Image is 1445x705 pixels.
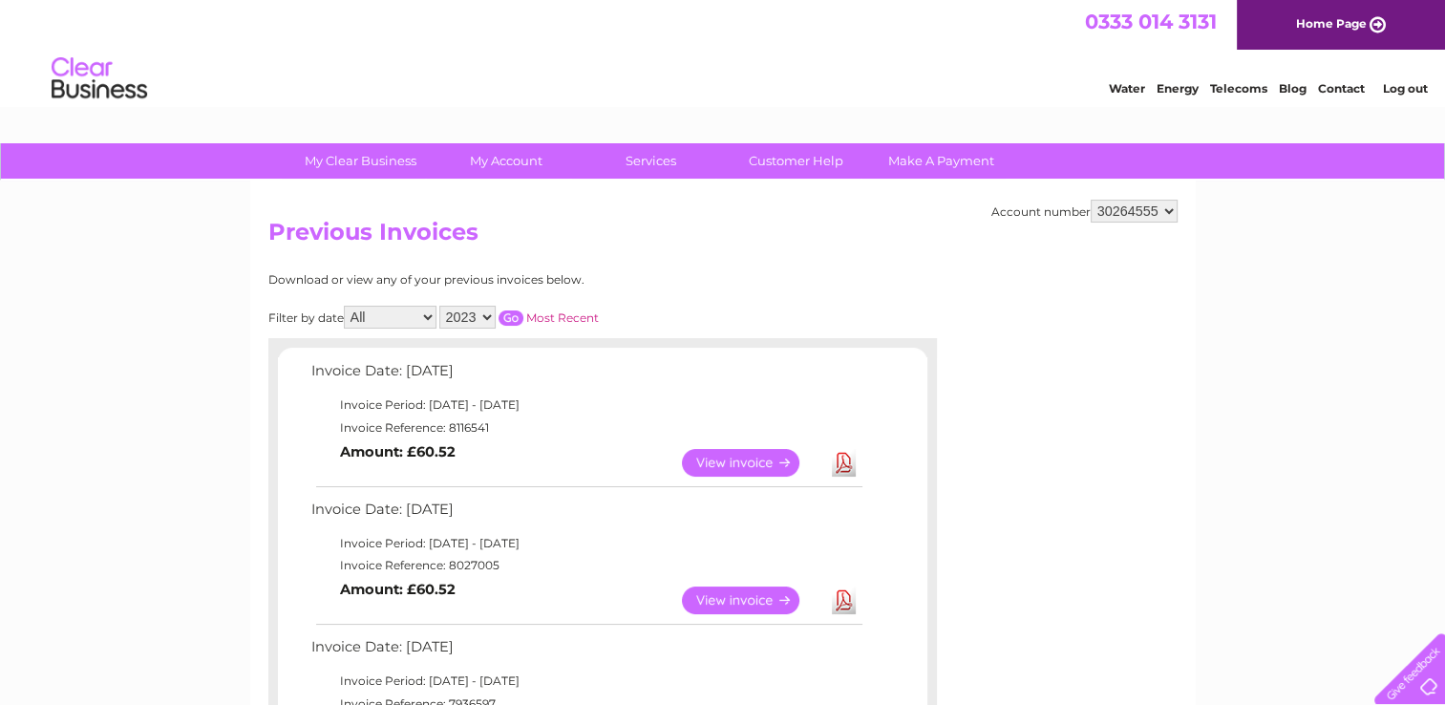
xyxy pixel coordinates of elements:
a: My Account [427,143,584,179]
div: Account number [991,200,1178,223]
img: logo.png [51,50,148,108]
b: Amount: £60.52 [340,443,456,460]
h2: Previous Invoices [268,219,1178,255]
div: Filter by date [268,306,770,329]
a: 0333 014 3131 [1085,10,1217,33]
a: Download [832,587,856,614]
b: Amount: £60.52 [340,581,456,598]
a: Customer Help [717,143,875,179]
a: Contact [1318,81,1365,96]
a: Services [572,143,730,179]
a: Blog [1279,81,1307,96]
a: Log out [1382,81,1427,96]
td: Invoice Period: [DATE] - [DATE] [307,532,865,555]
td: Invoice Period: [DATE] - [DATE] [307,394,865,417]
td: Invoice Period: [DATE] - [DATE] [307,670,865,693]
a: Most Recent [526,310,599,325]
a: My Clear Business [282,143,439,179]
td: Invoice Date: [DATE] [307,497,865,532]
a: Telecoms [1210,81,1267,96]
div: Download or view any of your previous invoices below. [268,273,770,287]
a: Water [1109,81,1145,96]
a: View [682,587,822,614]
td: Invoice Date: [DATE] [307,634,865,670]
div: Clear Business is a trading name of Verastar Limited (registered in [GEOGRAPHIC_DATA] No. 3667643... [272,11,1175,93]
a: Energy [1157,81,1199,96]
a: View [682,449,822,477]
td: Invoice Reference: 8116541 [307,417,865,439]
a: Download [832,449,856,477]
td: Invoice Reference: 8027005 [307,554,865,577]
a: Make A Payment [862,143,1020,179]
td: Invoice Date: [DATE] [307,358,865,394]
